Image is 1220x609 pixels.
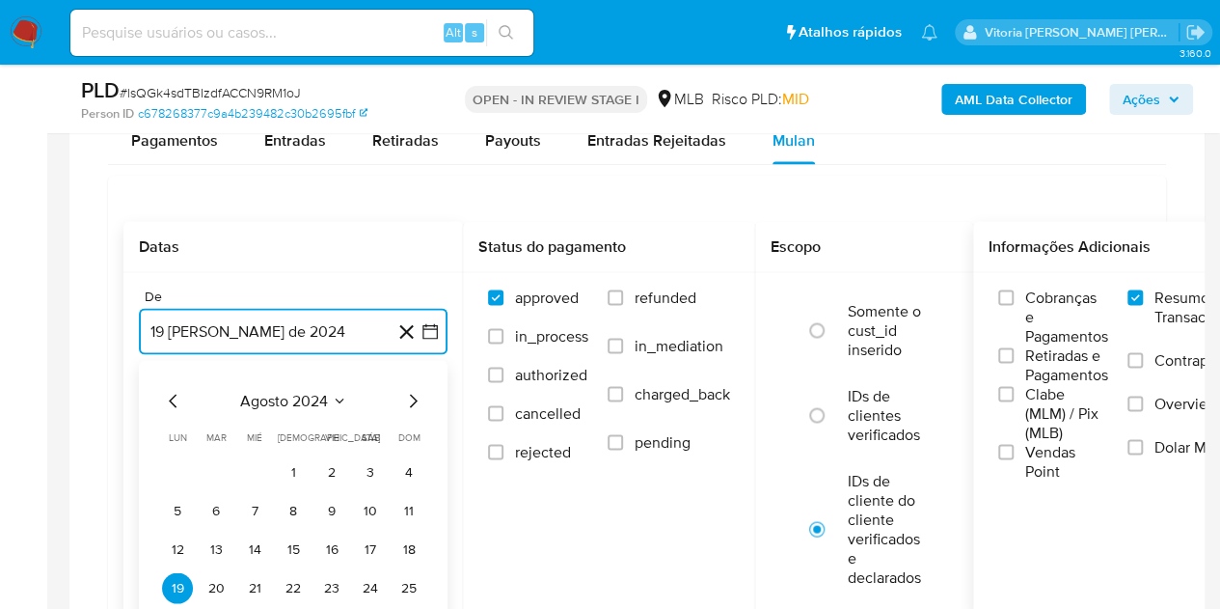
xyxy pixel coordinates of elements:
[955,84,1072,115] b: AML Data Collector
[81,74,120,105] b: PLD
[472,23,477,42] span: s
[712,89,809,110] span: Risco PLD:
[985,23,1179,42] p: vitoria.caldeira@mercadolivre.com
[921,24,937,41] a: Notificações
[465,86,647,113] p: OPEN - IN REVIEW STAGE I
[81,105,134,123] b: Person ID
[799,22,902,42] span: Atalhos rápidos
[941,84,1086,115] button: AML Data Collector
[138,105,367,123] a: c678268377c9a4b239482c30b2695fbf
[446,23,461,42] span: Alt
[1179,45,1210,61] span: 3.160.0
[120,83,301,102] span: # lsQGk4sdTBIzdfACCN9RM1oJ
[486,19,526,46] button: search-icon
[70,20,533,45] input: Pesquise usuários ou casos...
[1123,84,1160,115] span: Ações
[655,89,704,110] div: MLB
[1109,84,1193,115] button: Ações
[782,88,809,110] span: MID
[1185,22,1206,42] a: Sair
